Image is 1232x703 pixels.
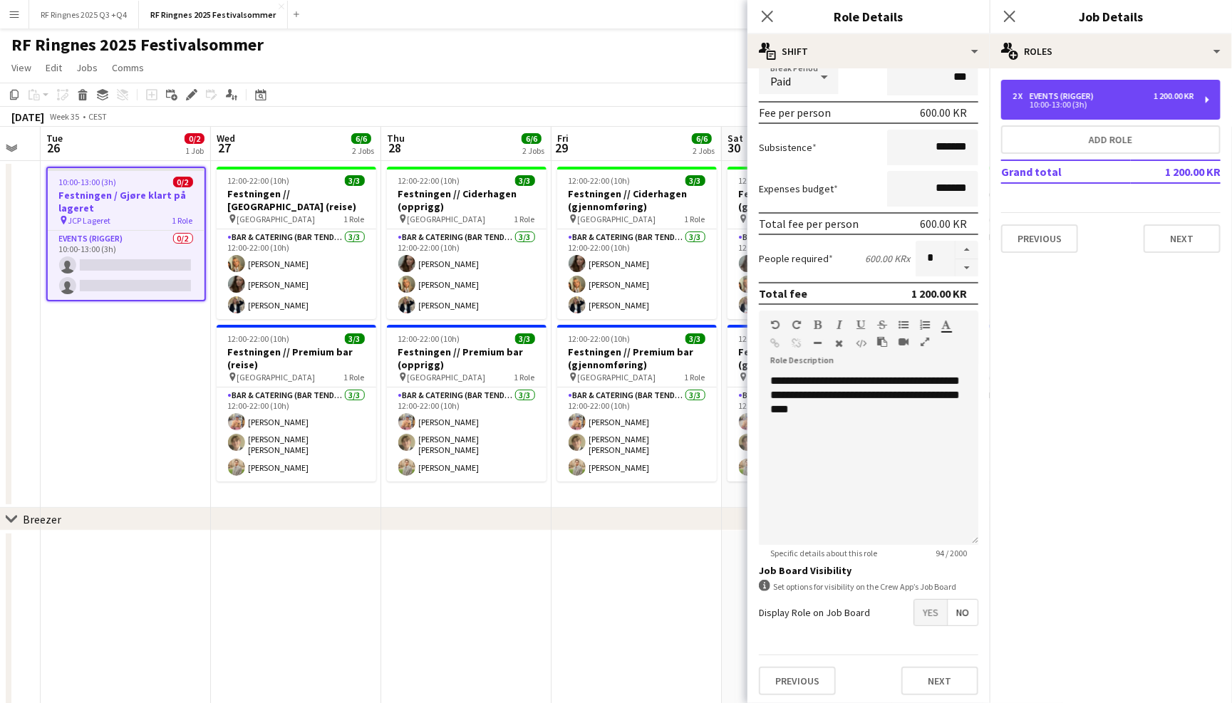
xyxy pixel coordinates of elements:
span: 12:00-22:00 (10h) [228,175,290,186]
app-job-card: 10:00-13:00 (3h)0/2Festningen / Gjøre klart på lageret JCP Lageret1 RoleEvents (Rigger)0/210:00-1... [46,167,206,301]
app-job-card: 12:00-22:00 (10h)3/3Festningen // [GEOGRAPHIC_DATA] (reise) [GEOGRAPHIC_DATA]1 RoleBar & Catering... [217,167,376,319]
span: [GEOGRAPHIC_DATA] [408,214,486,224]
app-card-role: Bar & Catering (Bar Tender)3/312:00-22:00 (10h)[PERSON_NAME][PERSON_NAME][PERSON_NAME] [387,229,547,319]
app-card-role: Bar & Catering (Bar Tender)3/312:00-22:00 (10h)[PERSON_NAME][PERSON_NAME] [PERSON_NAME][PERSON_NAME] [557,387,717,481]
span: Wed [217,132,235,145]
app-card-role: Bar & Catering (Bar Tender)3/312:00-22:00 (10h)[PERSON_NAME][PERSON_NAME][PERSON_NAME] [728,229,887,319]
button: Text Color [941,319,951,330]
span: Jobs [76,61,98,74]
h3: Festningen // Ciderhagen (opprigg) [387,187,547,213]
div: CEST [88,111,107,122]
span: Sat [728,132,743,145]
div: Breezer [23,512,61,526]
app-job-card: 12:00-22:00 (10h)3/3Festningen // Premium bar (gjennomføring) [GEOGRAPHIC_DATA]1 RoleBar & Cateri... [557,325,717,481]
span: Paid [770,74,791,88]
div: 1 Job [185,145,204,156]
button: Underline [856,319,866,330]
div: Total fee per person [759,217,859,231]
span: 12:00-22:00 (10h) [739,175,801,186]
h3: Role Details [747,7,990,26]
app-card-role: Bar & Catering (Bar Tender)3/312:00-22:00 (10h)[PERSON_NAME][PERSON_NAME][PERSON_NAME] [217,229,376,319]
button: Bold [813,319,823,330]
button: Previous [1001,224,1078,253]
button: HTML Code [856,338,866,349]
div: 12:00-22:00 (10h)3/3Festningen // Ciderhagen (gjennomføring) [GEOGRAPHIC_DATA]1 RoleBar & Caterin... [557,167,717,319]
button: Clear Formatting [834,338,844,349]
button: Undo [770,319,780,330]
h3: Festningen // [GEOGRAPHIC_DATA] (reise) [217,187,376,213]
button: Decrease [956,259,978,277]
span: 12:00-22:00 (10h) [398,333,460,344]
h3: Festningen // Premium bar (opprigg) [387,345,547,371]
div: 2 Jobs [693,145,715,156]
app-job-card: 12:00-22:00 (10h)3/3Festningen // Premium bar (reise) [GEOGRAPHIC_DATA]1 RoleBar & Catering (Bar ... [217,325,376,481]
span: 12:00-22:00 (10h) [398,175,460,186]
div: 2 Jobs [522,145,544,156]
a: Jobs [71,58,103,77]
app-card-role: Bar & Catering (Bar Tender)3/312:00-22:00 (10h)[PERSON_NAME][PERSON_NAME] [PERSON_NAME][PERSON_NAME] [217,387,376,481]
span: 26 [44,140,63,156]
span: 12:00-22:00 (10h) [228,333,290,344]
a: View [6,58,37,77]
div: Shift [747,34,990,68]
button: Ordered List [920,319,930,330]
h1: RF Ringnes 2025 Festivalsommer [11,34,264,56]
div: 12:00-22:00 (10h)3/3Festningen // Premium bar (gjennomføring) [GEOGRAPHIC_DATA]1 RoleBar & Cateri... [728,325,887,481]
span: 6/6 [692,133,712,144]
span: 1 Role [514,372,535,382]
span: 12:00-22:00 (10h) [569,175,631,186]
span: 0/2 [173,177,193,187]
button: Paste as plain text [877,336,887,348]
span: 1 Role [172,215,193,226]
h3: Festningen // Ciderhagen (gjennomføring) [728,187,887,213]
span: 1 Role [344,214,365,224]
span: 3/3 [515,333,535,344]
button: RF Ringnes 2025 Q3 +Q4 [29,1,139,28]
span: 27 [214,140,235,156]
app-card-role: Bar & Catering (Bar Tender)3/312:00-22:00 (10h)[PERSON_NAME][PERSON_NAME] [PERSON_NAME][PERSON_NAME] [728,387,887,481]
a: Edit [40,58,68,77]
span: No [948,600,978,625]
span: 10:00-13:00 (3h) [59,177,117,187]
button: Italic [834,319,844,330]
span: 6/6 [522,133,542,144]
span: Edit [46,61,62,74]
div: Fee per person [759,105,831,120]
div: 2 Jobs [352,145,374,156]
div: Set options for visibility on the Crew App’s Job Board [759,580,978,593]
span: Comms [112,61,144,74]
div: 1 200.00 KR [1154,91,1194,101]
button: Previous [759,667,836,695]
button: Fullscreen [920,336,930,348]
td: 1 200.00 KR [1131,160,1221,183]
h3: Festningen // Premium bar (reise) [217,345,376,371]
app-card-role: Bar & Catering (Bar Tender)3/312:00-22:00 (10h)[PERSON_NAME][PERSON_NAME][PERSON_NAME] [557,229,717,319]
div: Total fee [759,286,807,301]
span: 3/3 [345,333,365,344]
label: Expenses budget [759,182,838,195]
button: Unordered List [899,319,909,330]
span: Tue [46,132,63,145]
div: Roles [990,34,1232,68]
span: 6/6 [351,133,371,144]
button: Next [1144,224,1221,253]
span: JCP Lageret [68,215,111,226]
div: 600.00 KR [920,217,967,231]
span: View [11,61,31,74]
span: 1 Role [344,372,365,382]
app-job-card: 12:00-22:00 (10h)3/3Festningen // Ciderhagen (opprigg) [GEOGRAPHIC_DATA]1 RoleBar & Catering (Bar... [387,167,547,319]
span: 28 [385,140,405,156]
span: 29 [555,140,569,156]
span: 12:00-22:00 (10h) [569,333,631,344]
span: Fri [557,132,569,145]
app-job-card: 12:00-22:00 (10h)3/3Festningen // Premium bar (opprigg) [GEOGRAPHIC_DATA]1 RoleBar & Catering (Ba... [387,325,547,481]
a: Comms [106,58,150,77]
h3: Festningen // Premium bar (gjennomføring) [728,345,887,371]
label: People required [759,252,833,265]
button: Insert video [899,336,909,348]
span: 12:00-22:00 (10h) [739,333,801,344]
